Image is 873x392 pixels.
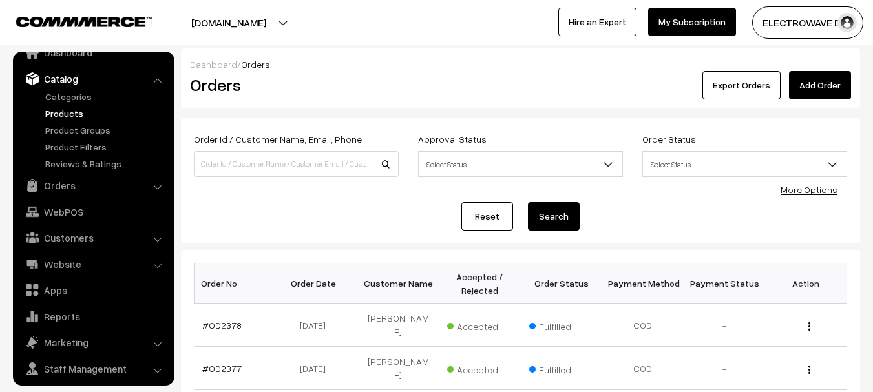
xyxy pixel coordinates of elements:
img: user [837,13,857,32]
a: Product Groups [42,123,170,137]
label: Order Id / Customer Name, Email, Phone [194,132,362,146]
button: Export Orders [702,71,781,99]
th: Order No [195,263,276,304]
th: Accepted / Rejected [439,263,520,304]
a: Hire an Expert [558,8,636,36]
span: Select Status [418,151,623,177]
a: #OD2378 [202,320,242,331]
th: Action [765,263,847,304]
h2: Orders [190,75,397,95]
a: Apps [16,278,170,302]
td: [DATE] [276,347,357,390]
a: More Options [781,184,837,195]
button: ELECTROWAVE DE… [752,6,863,39]
a: Catalog [16,67,170,90]
span: Fulfilled [529,360,594,377]
th: Order Status [521,263,602,304]
a: Dashboard [190,59,237,70]
img: Menu [808,366,810,374]
label: Order Status [642,132,696,146]
input: Order Id / Customer Name / Customer Email / Customer Phone [194,151,399,177]
td: [PERSON_NAME] [357,304,439,347]
th: Payment Method [602,263,684,304]
a: Product Filters [42,140,170,154]
a: Website [16,253,170,276]
a: Customers [16,226,170,249]
button: [DOMAIN_NAME] [146,6,311,39]
span: Orders [241,59,270,70]
a: WebPOS [16,200,170,223]
a: Reviews & Ratings [42,157,170,170]
a: My Subscription [648,8,736,36]
a: Dashboard [16,41,170,64]
td: COD [602,347,684,390]
a: Products [42,107,170,120]
a: Add Order [789,71,851,99]
td: - [684,304,765,347]
button: Search [528,202,580,231]
a: Reports [16,305,170,328]
th: Customer Name [357,263,439,304]
a: Staff Management [16,357,170,380]
td: [DATE] [276,304,357,347]
th: Order Date [276,263,357,304]
a: #OD2377 [202,363,242,374]
img: Menu [808,322,810,331]
a: Orders [16,174,170,197]
a: Categories [42,90,170,103]
div: / [190,57,851,71]
img: COMMMERCE [16,17,152,26]
span: Accepted [447,316,512,333]
span: Accepted [447,360,512,377]
span: Select Status [642,151,847,177]
th: Payment Status [684,263,765,304]
a: COMMMERCE [16,13,129,28]
span: Select Status [643,153,847,176]
td: - [684,347,765,390]
a: Reset [461,202,513,231]
label: Approval Status [418,132,487,146]
span: Fulfilled [529,316,594,333]
a: Marketing [16,331,170,354]
td: COD [602,304,684,347]
td: [PERSON_NAME] [357,347,439,390]
span: Select Status [419,153,622,176]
